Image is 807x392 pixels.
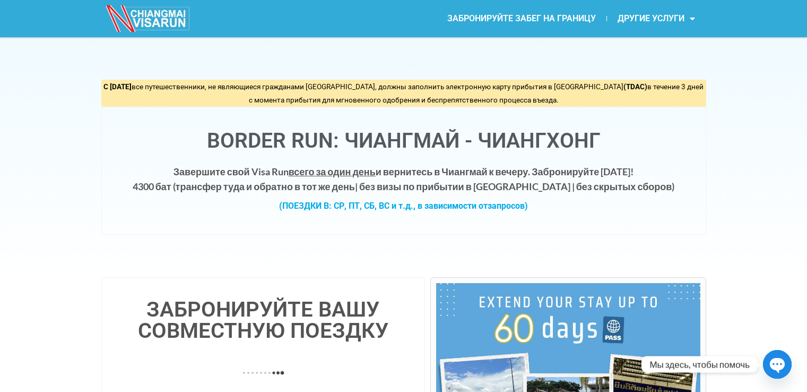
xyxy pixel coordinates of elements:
font: ЗАБРОНИРУЙТЕ ЗАБЕГ НА ГРАНИЦУ [447,13,596,23]
font: (ПОЕЗДКИ В: СР, ПТ, СБ, ВС и т.д., в зависимости от [279,201,488,211]
font: всего за один день [289,166,376,177]
font: 4300 бат ( [133,181,176,192]
font: все путешественники, не являющиеся гражданами [GEOGRAPHIC_DATA], должны заполнить электронную кар... [132,82,623,91]
a: ЗАБРОНИРУЙТЕ ЗАБЕГ НА ГРАНИЦУ [437,6,606,31]
font: (TDAC) [623,82,647,91]
font: Border Run: Чиангмай - Чиангхонг [207,129,601,153]
font: трансфер туда и обратно в тот же день [176,181,355,192]
nav: Меню [403,6,706,31]
font: запросов) [488,201,528,211]
font: и вернитесь в Чиангмай к вечеру. Забронируйте [DATE]! [376,166,634,177]
font: | без визы по прибытии в [GEOGRAPHIC_DATA] | без скрытых сборов) [355,181,674,192]
font: С [DATE] [103,82,132,91]
font: ДРУГИЕ УСЛУГИ [618,13,684,23]
a: ДРУГИЕ УСЛУГИ [607,6,706,31]
font: ЗАБРОНИРУЙТЕ ВАШУ СОВМЕСТНУЮ ПОЕЗДКУ [138,297,388,343]
font: Завершите свой Visa Run [173,166,289,177]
